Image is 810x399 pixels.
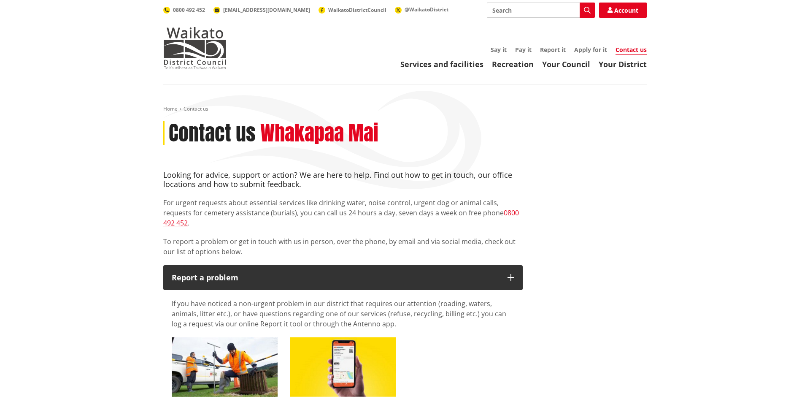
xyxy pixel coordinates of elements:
[163,105,178,112] a: Home
[260,121,378,146] h2: Whakapaa Mai
[163,198,523,228] p: For urgent requests about essential services like drinking water, noise control, urgent dog or an...
[616,46,647,55] a: Contact us
[515,46,532,54] a: Pay it
[163,27,227,69] img: Waikato District Council - Te Kaunihera aa Takiwaa o Waikato
[213,6,310,14] a: [EMAIL_ADDRESS][DOMAIN_NAME]
[163,171,523,189] h4: Looking for advice, support or action? We are here to help. Find out how to get in touch, our off...
[223,6,310,14] span: [EMAIL_ADDRESS][DOMAIN_NAME]
[599,59,647,69] a: Your District
[163,6,205,14] a: 0800 492 452
[169,121,256,146] h1: Contact us
[173,6,205,14] span: 0800 492 452
[492,59,534,69] a: Recreation
[163,106,647,113] nav: breadcrumb
[574,46,607,54] a: Apply for it
[319,6,386,14] a: WaikatoDistrictCouncil
[599,3,647,18] a: Account
[540,46,566,54] a: Report it
[395,6,448,13] a: @WaikatoDistrict
[405,6,448,13] span: @WaikatoDistrict
[172,337,278,397] img: Report it
[290,337,396,397] img: Antenno
[163,265,523,290] button: Report a problem
[487,3,595,18] input: Search input
[542,59,590,69] a: Your Council
[163,236,523,257] p: To report a problem or get in touch with us in person, over the phone, by email and via social me...
[172,299,506,328] span: If you have noticed a non-urgent problem in our district that requires our attention (roading, wa...
[491,46,507,54] a: Say it
[400,59,483,69] a: Services and facilities
[184,105,208,112] span: Contact us
[172,274,499,282] p: Report a problem
[328,6,386,14] span: WaikatoDistrictCouncil
[163,208,519,228] a: 0800 492 452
